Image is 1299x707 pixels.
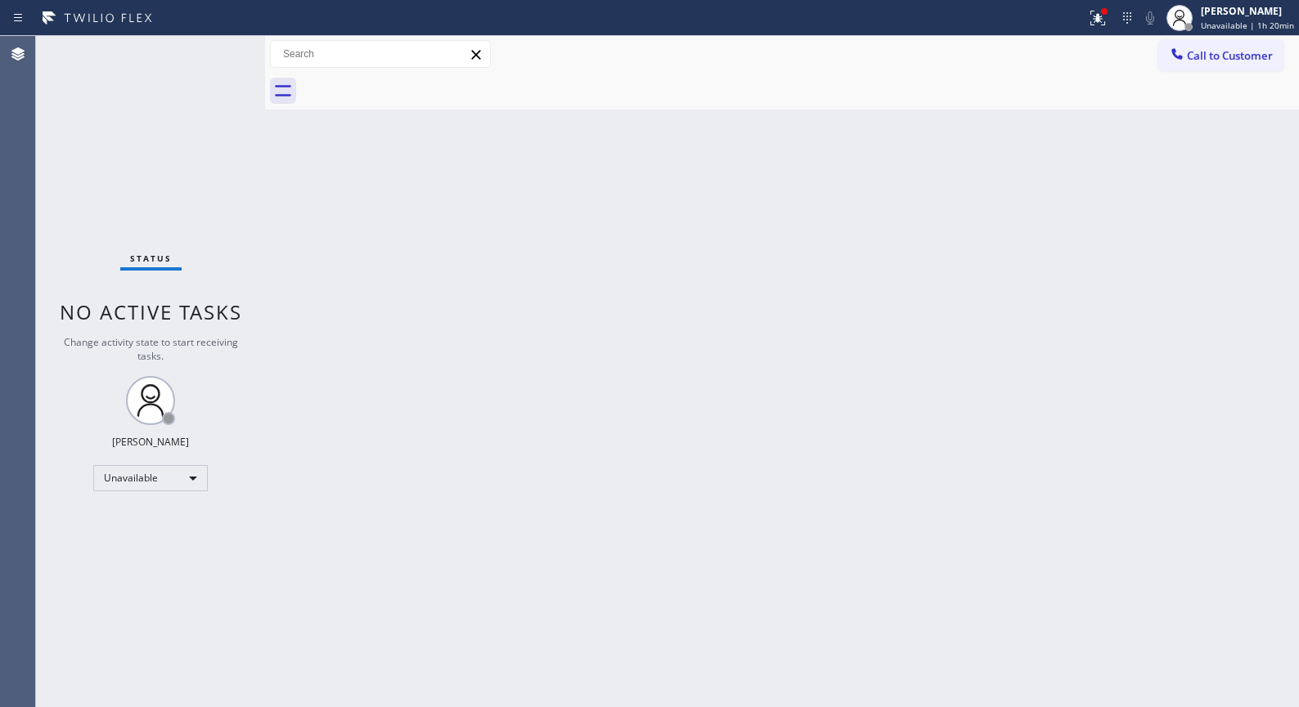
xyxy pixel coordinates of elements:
div: [PERSON_NAME] [112,435,189,449]
span: Call to Customer [1187,48,1273,63]
span: No active tasks [60,298,242,325]
input: Search [271,41,490,67]
div: Unavailable [93,465,208,491]
span: Unavailable | 1h 20min [1201,20,1294,31]
span: Change activity state to start receiving tasks. [64,335,238,363]
button: Call to Customer [1158,40,1283,71]
button: Mute [1139,7,1162,29]
span: Status [130,253,172,264]
div: [PERSON_NAME] [1201,4,1294,18]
